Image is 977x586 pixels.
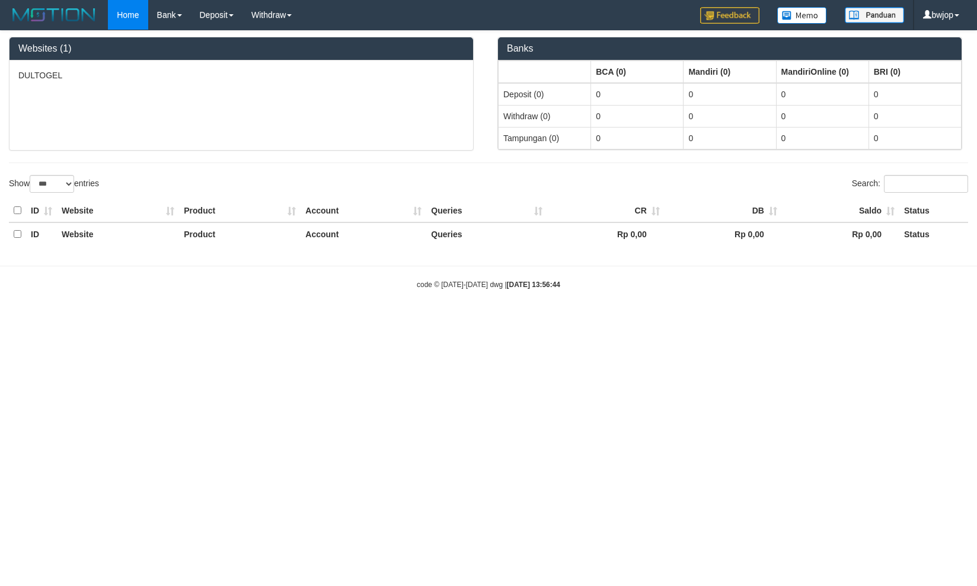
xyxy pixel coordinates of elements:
[684,105,776,127] td: 0
[30,175,74,193] select: Showentries
[869,127,961,149] td: 0
[869,105,961,127] td: 0
[700,7,759,24] img: Feedback.jpg
[499,127,591,149] td: Tampungan (0)
[499,60,591,83] th: Group: activate to sort column ascending
[499,105,591,127] td: Withdraw (0)
[845,7,904,23] img: panduan.png
[301,222,426,246] th: Account
[782,222,899,246] th: Rp 0,00
[869,83,961,106] td: 0
[417,281,560,289] small: code © [DATE]-[DATE] dwg |
[591,83,684,106] td: 0
[18,69,464,81] p: DULTOGEL
[426,199,547,222] th: Queries
[507,43,953,54] h3: Banks
[899,222,968,246] th: Status
[301,199,426,222] th: Account
[547,199,665,222] th: CR
[899,199,968,222] th: Status
[776,83,869,106] td: 0
[499,83,591,106] td: Deposit (0)
[884,175,968,193] input: Search:
[18,43,464,54] h3: Websites (1)
[507,281,560,289] strong: [DATE] 13:56:44
[426,222,547,246] th: Queries
[26,222,57,246] th: ID
[591,105,684,127] td: 0
[869,60,961,83] th: Group: activate to sort column ascending
[684,127,776,149] td: 0
[591,60,684,83] th: Group: activate to sort column ascending
[547,222,665,246] th: Rp 0,00
[665,222,782,246] th: Rp 0,00
[9,6,99,24] img: MOTION_logo.png
[776,127,869,149] td: 0
[777,7,827,24] img: Button%20Memo.svg
[776,105,869,127] td: 0
[26,199,57,222] th: ID
[776,60,869,83] th: Group: activate to sort column ascending
[684,60,776,83] th: Group: activate to sort column ascending
[9,175,99,193] label: Show entries
[179,199,301,222] th: Product
[684,83,776,106] td: 0
[57,222,179,246] th: Website
[782,199,899,222] th: Saldo
[665,199,782,222] th: DB
[852,175,968,193] label: Search:
[57,199,179,222] th: Website
[591,127,684,149] td: 0
[179,222,301,246] th: Product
